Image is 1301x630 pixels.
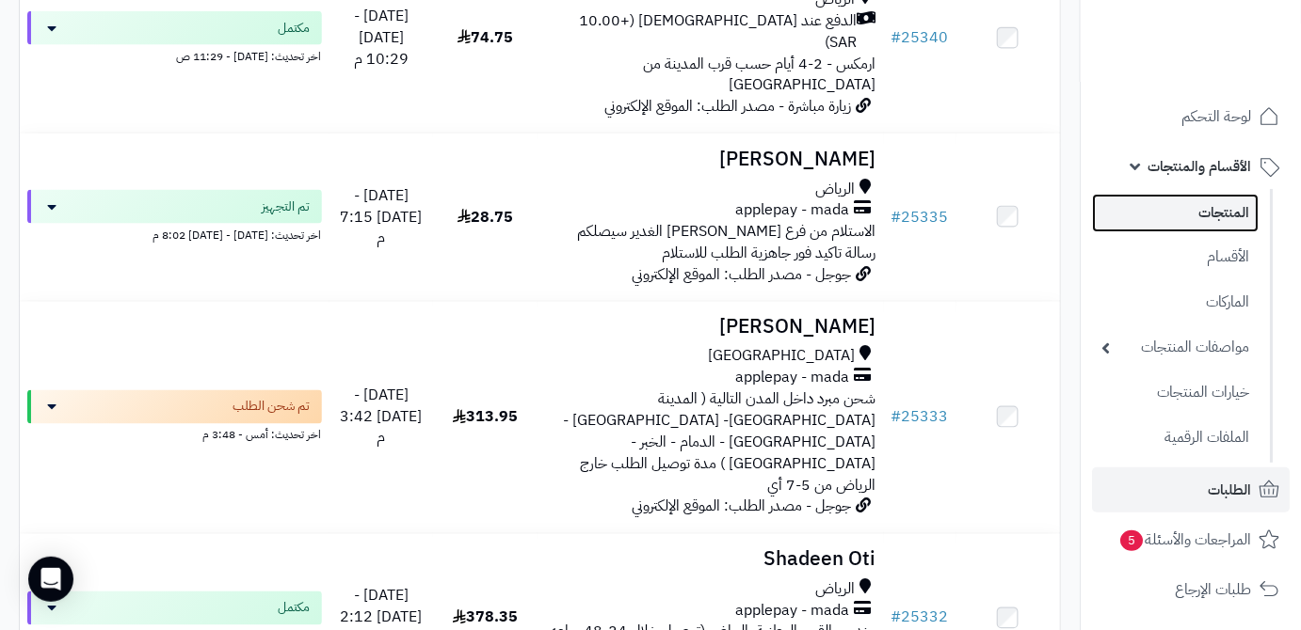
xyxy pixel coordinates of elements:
[1092,282,1259,323] a: الماركات
[453,606,518,629] span: 378.35
[633,263,852,286] span: جوجل - مصدر الطلب: الموقع الإلكتروني
[816,579,856,601] span: الرياض
[1092,372,1259,413] a: خيارات المنتجات
[1120,530,1143,551] span: 5
[891,606,949,629] a: #25332
[453,406,518,429] span: 313.95
[1092,194,1259,232] a: المنتجات
[891,606,902,629] span: #
[340,385,422,450] span: [DATE] - [DATE] 3:42 م
[736,601,850,622] span: applepay - mada
[545,317,876,339] h3: [PERSON_NAME]
[27,424,322,444] div: اخر تحديث: أمس - 3:48 م
[1181,103,1251,130] span: لوحة التحكم
[279,599,311,618] span: مكتمل
[564,388,876,496] span: شحن مبرد داخل المدن التالية ( المدينة [GEOGRAPHIC_DATA]- [GEOGRAPHIC_DATA] - [GEOGRAPHIC_DATA] - ...
[633,496,852,518] span: جوجل - مصدر الطلب: الموقع الإلكتروني
[458,26,513,49] span: 74.75
[1092,327,1259,368] a: مواصفات المنتجات
[263,197,311,216] span: تم التجهيز
[816,179,856,200] span: الرياض
[545,149,876,170] h3: [PERSON_NAME]
[1208,477,1251,503] span: الطلبات
[736,368,850,389] span: applepay - mada
[545,10,858,54] span: الدفع عند [DEMOGRAPHIC_DATA] (+10.00 SAR)
[1092,567,1290,612] a: طلبات الإرجاع
[1092,467,1290,512] a: الطلبات
[458,206,513,228] span: 28.75
[1092,517,1290,562] a: المراجعات والأسئلة5
[279,19,311,38] span: مكتمل
[1148,153,1251,180] span: الأقسام والمنتجات
[891,206,902,228] span: #
[1092,94,1290,139] a: لوحة التحكم
[578,220,876,264] span: الاستلام من فرع [PERSON_NAME] الغدير سيصلكم رسالة تاكيد فور جاهزية الطلب للاستلام
[891,406,949,429] a: #25333
[605,95,852,118] span: زيارة مباشرة - مصدر الطلب: الموقع الإلكتروني
[1092,417,1259,458] a: الملفات الرقمية
[891,406,902,429] span: #
[340,184,422,250] span: [DATE] - [DATE] 7:15 م
[27,45,322,65] div: اخر تحديث: [DATE] - 11:29 ص
[28,557,73,602] div: Open Intercom Messenger
[709,346,856,368] span: [GEOGRAPHIC_DATA]
[1092,237,1259,277] a: الأقسام
[233,398,311,417] span: تم شحن الطلب
[354,5,409,71] span: [DATE] - [DATE] 10:29 م
[736,199,850,221] span: applepay - mada
[644,53,876,97] span: ارمكس - 2-4 أيام حسب قرب المدينة من [GEOGRAPHIC_DATA]
[891,26,949,49] a: #25340
[545,549,876,571] h3: Shadeen Oti
[1175,576,1251,603] span: طلبات الإرجاع
[891,206,949,228] a: #25335
[1118,527,1251,553] span: المراجعات والأسئلة
[27,224,322,244] div: اخر تحديث: [DATE] - [DATE] 8:02 م
[891,26,902,49] span: #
